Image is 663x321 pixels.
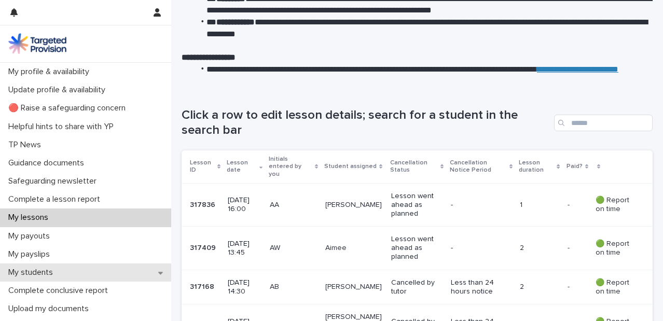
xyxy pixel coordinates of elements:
[596,278,636,296] p: 🟢 Report on time
[451,201,508,210] p: -
[270,201,317,210] p: AA
[325,283,383,291] p: [PERSON_NAME]
[450,157,507,176] p: Cancellation Notice Period
[4,158,92,168] p: Guidance documents
[8,33,66,54] img: M5nRWzHhSzIhMunXDL62
[4,249,58,259] p: My payslips
[391,235,442,261] p: Lesson went ahead as planned
[4,67,98,77] p: My profile & availability
[4,194,108,204] p: Complete a lesson report
[568,199,572,210] p: -
[228,278,261,296] p: [DATE] 14:30
[451,244,508,253] p: -
[596,240,636,257] p: 🟢 Report on time
[568,242,572,253] p: -
[4,122,122,132] p: Helpful hints to share with YP
[596,196,636,214] p: 🟢 Report on time
[520,201,559,210] p: 1
[324,161,377,172] p: Student assigned
[4,286,116,296] p: Complete conclusive report
[567,161,583,172] p: Paid?
[182,184,653,227] tr: 317836317836 [DATE] 16:00AA[PERSON_NAME]Lesson went ahead as planned-1-- 🟢 Report on time
[228,240,261,257] p: [DATE] 13:45
[182,227,653,270] tr: 317409317409 [DATE] 13:45AWAimeeLesson went ahead as planned-2-- 🟢 Report on time
[390,157,437,176] p: Cancellation Status
[190,281,216,291] p: 317168
[4,213,57,222] p: My lessons
[4,140,49,150] p: TP News
[391,192,442,218] p: Lesson went ahead as planned
[270,283,317,291] p: AB
[190,199,217,210] p: 317836
[391,278,442,296] p: Cancelled by tutor
[182,270,653,304] tr: 317168317168 [DATE] 14:30AB[PERSON_NAME]Cancelled by tutorLess than 24 hours notice2-- 🟢 Report o...
[325,244,383,253] p: Aimee
[190,157,215,176] p: Lesson ID
[269,153,312,180] p: Initials entered by you
[227,157,257,176] p: Lesson date
[520,244,559,253] p: 2
[4,268,61,277] p: My students
[451,278,508,296] p: Less than 24 hours notice
[4,85,114,95] p: Update profile & availability
[228,196,261,214] p: [DATE] 16:00
[519,157,554,176] p: Lesson duration
[4,231,58,241] p: My payouts
[4,304,97,314] p: Upload my documents
[182,108,550,138] h1: Click a row to edit lesson details; search for a student in the search bar
[4,103,134,113] p: 🔴 Raise a safeguarding concern
[554,115,653,131] input: Search
[568,281,572,291] p: -
[325,201,383,210] p: [PERSON_NAME]
[190,242,218,253] p: 317409
[520,283,559,291] p: 2
[270,244,317,253] p: AW
[4,176,105,186] p: Safeguarding newsletter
